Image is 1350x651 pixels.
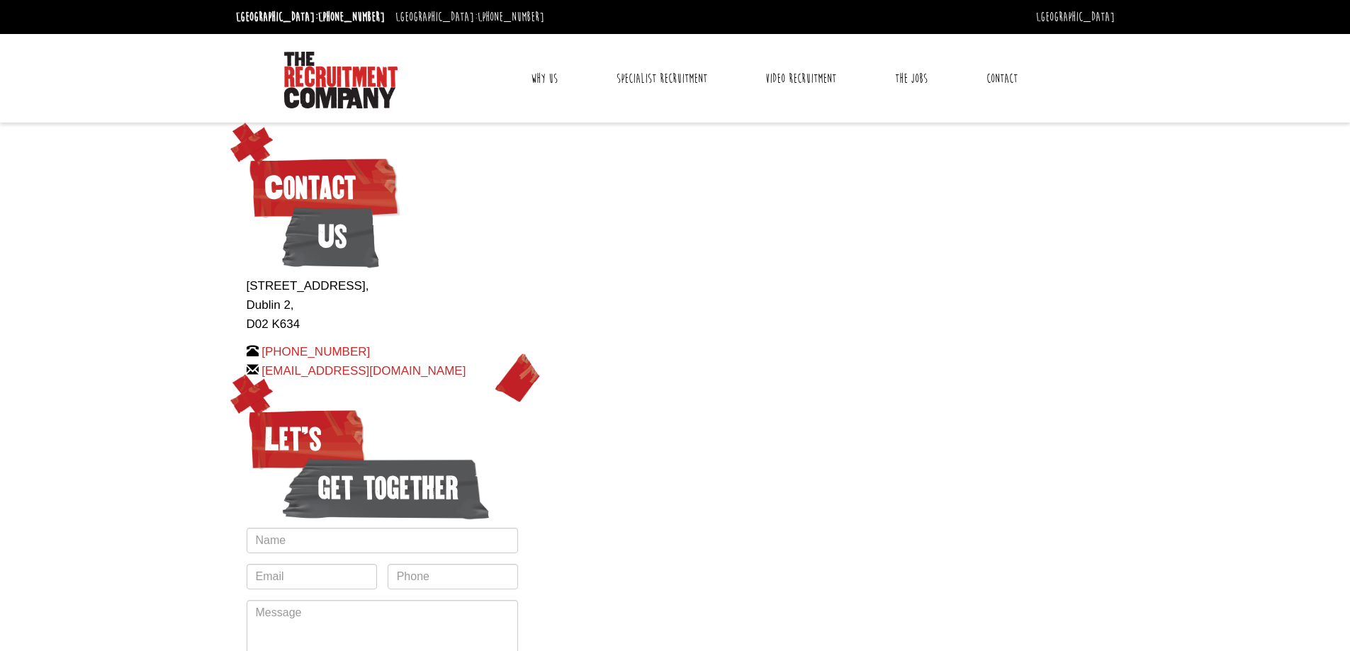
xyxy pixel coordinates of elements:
a: [PHONE_NUMBER] [261,345,370,358]
p: [STREET_ADDRESS], Dublin 2, D02 K634 [247,276,518,334]
img: The Recruitment Company [284,52,398,108]
span: get together [282,453,490,523]
span: Let’s [247,404,366,475]
input: Email [247,564,377,589]
a: Specialist Recruitment [606,61,718,96]
a: Why Us [520,61,568,96]
a: [GEOGRAPHIC_DATA] [1036,9,1115,25]
a: [PHONE_NUMBER] [318,9,385,25]
li: [GEOGRAPHIC_DATA]: [392,6,548,28]
a: [EMAIL_ADDRESS][DOMAIN_NAME] [261,364,466,378]
a: Video Recruitment [755,61,847,96]
span: Us [282,201,379,272]
input: Phone [388,564,518,589]
a: The Jobs [884,61,938,96]
a: [PHONE_NUMBER] [478,9,544,25]
li: [GEOGRAPHIC_DATA]: [232,6,388,28]
a: Contact [976,61,1028,96]
input: Name [247,528,518,553]
span: Contact [247,152,400,223]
